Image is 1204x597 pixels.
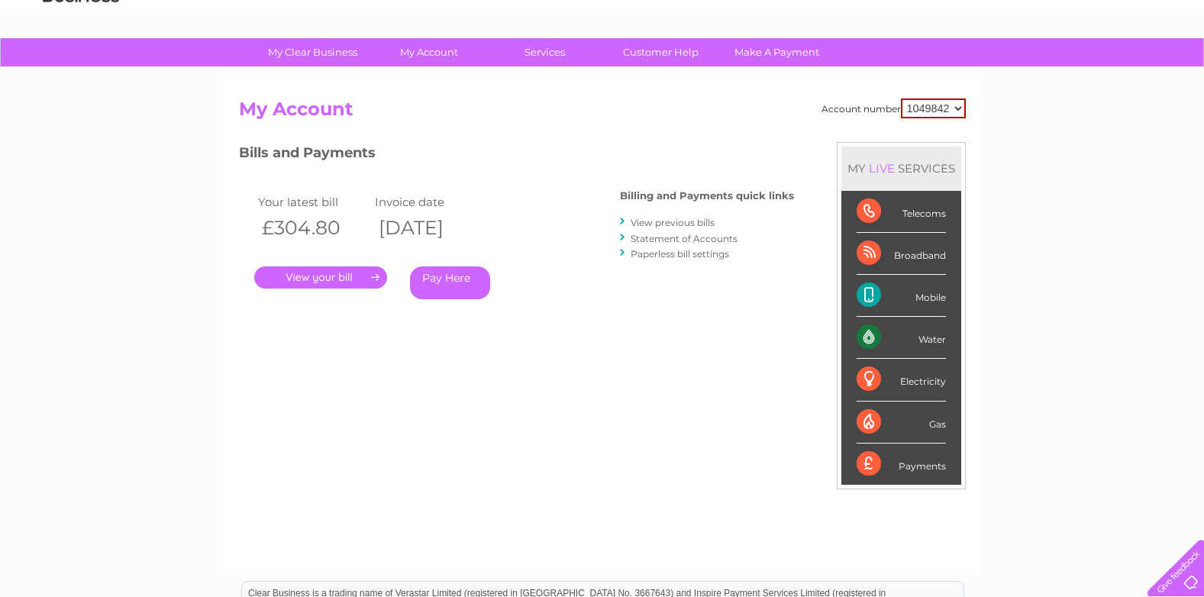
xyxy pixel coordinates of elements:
[1102,65,1140,76] a: Contact
[841,147,961,190] div: MY SERVICES
[254,192,372,212] td: Your latest bill
[371,192,489,212] td: Invoice date
[857,359,946,401] div: Electricity
[598,38,724,66] a: Customer Help
[254,212,372,244] th: £304.80
[239,142,794,169] h3: Bills and Payments
[371,212,489,244] th: [DATE]
[254,266,387,289] a: .
[620,190,794,202] h4: Billing and Payments quick links
[935,65,964,76] a: Water
[482,38,608,66] a: Services
[1154,65,1189,76] a: Log out
[250,38,376,66] a: My Clear Business
[857,233,946,275] div: Broadband
[857,402,946,444] div: Gas
[916,8,1022,27] a: 0333 014 3131
[973,65,1007,76] a: Energy
[1016,65,1062,76] a: Telecoms
[242,8,964,74] div: Clear Business is a trading name of Verastar Limited (registered in [GEOGRAPHIC_DATA] No. 3667643...
[857,191,946,233] div: Telecoms
[821,98,966,118] div: Account number
[1071,65,1093,76] a: Blog
[631,233,738,244] a: Statement of Accounts
[714,38,840,66] a: Make A Payment
[410,266,490,299] a: Pay Here
[857,275,946,317] div: Mobile
[857,444,946,485] div: Payments
[631,217,715,228] a: View previous bills
[366,38,492,66] a: My Account
[239,98,966,127] h2: My Account
[857,317,946,359] div: Water
[42,40,120,86] img: logo.png
[866,161,898,176] div: LIVE
[631,248,729,260] a: Paperless bill settings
